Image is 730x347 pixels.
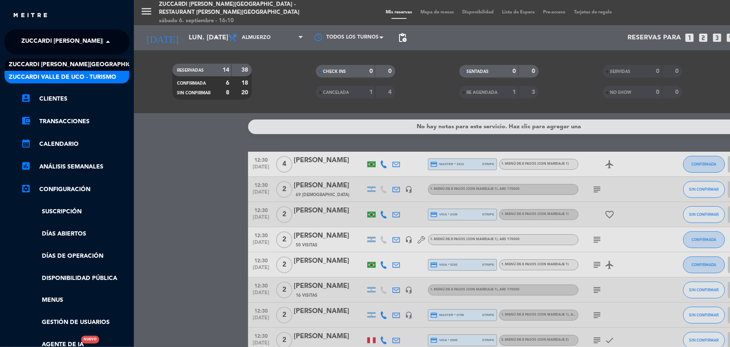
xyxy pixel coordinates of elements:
[21,93,31,103] i: account_box
[21,94,130,104] a: account_boxClientes
[21,251,130,261] a: Días de Operación
[21,33,319,51] span: Zuccardi [PERSON_NAME][GEOGRAPHIC_DATA] - Restaurant [PERSON_NAME][GEOGRAPHIC_DATA]
[13,13,48,19] img: MEITRE
[397,33,407,43] span: pending_actions
[21,318,130,327] a: Gestión de usuarios
[21,139,130,149] a: calendar_monthCalendario
[21,295,130,305] a: Menus
[9,60,307,70] span: Zuccardi [PERSON_NAME][GEOGRAPHIC_DATA] - Restaurant [PERSON_NAME][GEOGRAPHIC_DATA]
[21,138,31,148] i: calendar_month
[81,336,99,344] div: Nuevo
[21,117,130,127] a: account_balance_walletTransacciones
[21,274,130,283] a: Disponibilidad pública
[21,161,31,171] i: assessment
[21,116,31,126] i: account_balance_wallet
[21,207,130,217] a: Suscripción
[9,73,116,82] span: Zuccardi Valle de Uco - Turismo
[21,184,130,194] a: Configuración
[21,162,130,172] a: assessmentANÁLISIS SEMANALES
[21,184,31,194] i: settings_applications
[21,229,130,239] a: Días abiertos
